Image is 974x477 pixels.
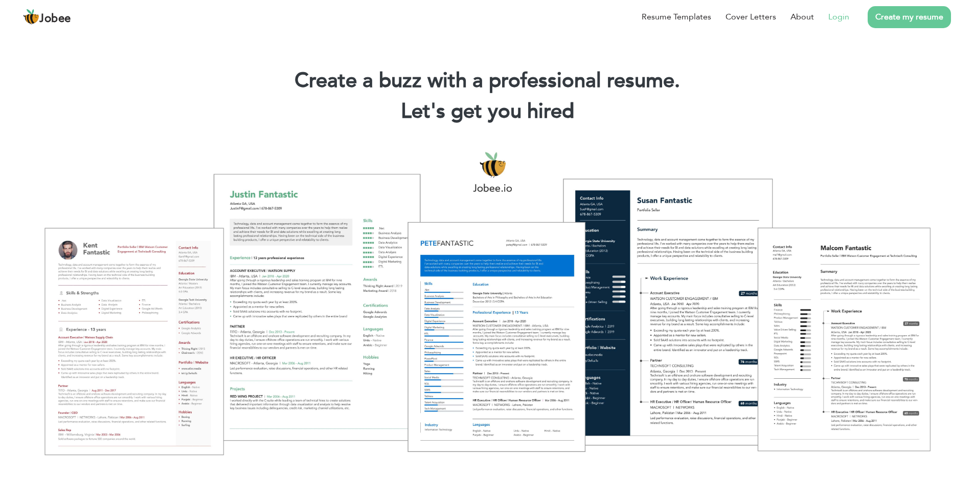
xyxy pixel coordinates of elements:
[868,6,951,28] a: Create my resume
[451,97,574,125] span: get you hired
[642,11,711,23] a: Resume Templates
[23,9,39,25] img: jobee.io
[23,9,71,25] a: Jobee
[15,98,959,125] h2: Let's
[39,13,71,25] span: Jobee
[15,68,959,94] h1: Create a buzz with a professional resume.
[790,11,814,23] a: About
[828,11,849,23] a: Login
[569,97,574,125] span: |
[726,11,776,23] a: Cover Letters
